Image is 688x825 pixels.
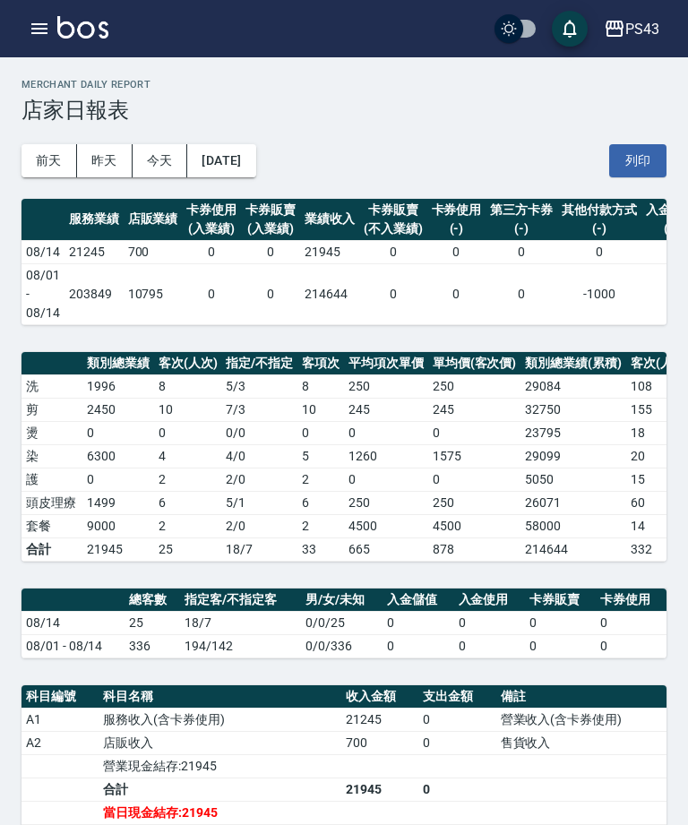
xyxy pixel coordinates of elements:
th: 類別總業績(累積) [520,352,626,375]
td: 1260 [344,444,428,468]
td: 18/7 [180,611,301,634]
td: 店販收入 [99,731,341,754]
td: 0/0/336 [301,634,383,657]
div: PS43 [625,18,659,40]
td: 0 [383,611,453,634]
td: 0 [486,263,557,324]
div: 卡券販賣 [245,201,296,219]
td: 08/01 - 08/14 [21,263,64,324]
td: A2 [21,731,99,754]
th: 男/女/未知 [301,589,383,612]
td: 0 [359,240,427,263]
td: 0 [182,240,241,263]
td: 0 [241,240,300,263]
td: 0 [418,708,495,731]
td: 0 [427,240,486,263]
td: 0/0/25 [301,611,383,634]
td: 0 [525,634,596,657]
td: 21245 [341,708,418,731]
th: 科目編號 [21,685,99,709]
th: 業績收入 [300,199,359,241]
h2: Merchant Daily Report [21,79,666,90]
div: (-) [432,219,482,238]
td: 33 [297,537,344,561]
td: 21945 [341,778,418,801]
th: 店販業績 [124,199,183,241]
div: 卡券使用 [432,201,482,219]
td: 6 [297,491,344,514]
td: 0 [486,240,557,263]
td: 8 [154,374,222,398]
div: (-) [562,219,637,238]
td: 1996 [82,374,154,398]
td: 10 [297,398,344,421]
td: 8 [297,374,344,398]
td: -1000 [557,263,641,324]
td: 合計 [21,537,82,561]
td: 4 / 0 [221,444,297,468]
td: 58000 [520,514,626,537]
td: 10 [154,398,222,421]
td: 2 / 0 [221,468,297,491]
td: 0 [383,634,453,657]
button: [DATE] [187,144,255,177]
div: 卡券使用 [186,201,236,219]
td: 4500 [344,514,428,537]
td: 5 / 1 [221,491,297,514]
td: 2 [297,468,344,491]
th: 客項次 [297,352,344,375]
td: 0 [418,731,495,754]
td: 26071 [520,491,626,514]
td: 6 [154,491,222,514]
td: 665 [344,537,428,561]
td: 0 [344,421,428,444]
td: 29099 [520,444,626,468]
td: 25 [125,611,180,634]
td: 08/14 [21,611,125,634]
td: 0 [154,421,222,444]
td: 0 [454,611,525,634]
th: 卡券使用 [596,589,666,612]
td: 0 [596,611,666,634]
th: 入金儲值 [383,589,453,612]
td: 18/7 [221,537,297,561]
button: save [552,11,588,47]
th: 備註 [496,685,666,709]
td: 10795 [124,263,183,324]
td: 29084 [520,374,626,398]
td: 250 [344,374,428,398]
td: 250 [428,374,521,398]
td: 染 [21,444,82,468]
td: 0 [428,468,521,491]
td: 0 [82,468,154,491]
td: 營業收入(含卡券使用) [496,708,666,731]
td: 營業現金結存:21945 [99,754,341,778]
button: 前天 [21,144,77,177]
td: 250 [428,491,521,514]
td: 剪 [21,398,82,421]
h3: 店家日報表 [21,98,666,123]
table: a dense table [21,589,666,658]
td: 08/01 - 08/14 [21,634,125,657]
div: (入業績) [245,219,296,238]
th: 入金使用 [454,589,525,612]
td: 4500 [428,514,521,537]
td: 214644 [300,263,359,324]
td: A1 [21,708,99,731]
button: 列印 [609,144,666,177]
td: 25 [154,537,222,561]
th: 指定客/不指定客 [180,589,301,612]
td: 0 / 0 [221,421,297,444]
th: 客次(人次) [154,352,222,375]
th: 收入金額 [341,685,418,709]
th: 平均項次單價 [344,352,428,375]
td: 0 [525,611,596,634]
td: 合計 [99,778,341,801]
th: 類別總業績 [82,352,154,375]
td: 洗 [21,374,82,398]
td: 336 [125,634,180,657]
td: 9000 [82,514,154,537]
td: 4 [154,444,222,468]
td: 5050 [520,468,626,491]
td: 214644 [520,537,626,561]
